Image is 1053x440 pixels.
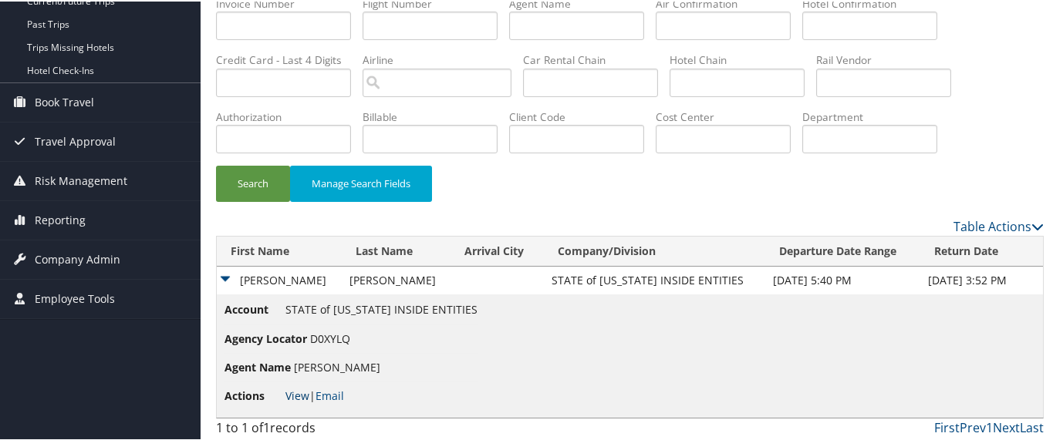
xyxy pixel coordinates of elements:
[285,387,309,401] a: View
[342,265,451,293] td: [PERSON_NAME]
[224,386,282,403] span: Actions
[363,108,509,123] label: Billable
[263,418,270,435] span: 1
[509,108,656,123] label: Client Code
[216,108,363,123] label: Authorization
[656,108,802,123] label: Cost Center
[217,265,342,293] td: [PERSON_NAME]
[224,300,282,317] span: Account
[35,239,120,277] span: Company Admin
[953,217,1044,233] a: Table Actions
[224,329,307,346] span: Agency Locator
[342,235,451,265] th: Last Name: activate to sort column ascending
[544,265,765,293] td: STATE of [US_STATE] INSIDE ENTITIES
[224,358,291,375] span: Agent Name
[765,235,920,265] th: Departure Date Range: activate to sort column descending
[216,51,363,66] label: Credit Card - Last 4 Digits
[670,51,816,66] label: Hotel Chain
[986,418,993,435] a: 1
[920,235,1043,265] th: Return Date: activate to sort column ascending
[993,418,1020,435] a: Next
[285,301,478,315] span: STATE of [US_STATE] INSIDE ENTITIES
[451,235,544,265] th: Arrival City: activate to sort column ascending
[363,51,523,66] label: Airline
[1020,418,1044,435] a: Last
[217,235,342,265] th: First Name: activate to sort column ascending
[290,164,432,200] button: Manage Search Fields
[35,82,94,120] span: Book Travel
[960,418,986,435] a: Prev
[285,387,344,401] span: |
[35,200,86,238] span: Reporting
[816,51,963,66] label: Rail Vendor
[523,51,670,66] label: Car Rental Chain
[920,265,1043,293] td: [DATE] 3:52 PM
[35,278,115,317] span: Employee Tools
[294,358,380,373] span: [PERSON_NAME]
[35,160,127,199] span: Risk Management
[310,330,350,344] span: D0XYLQ
[316,387,344,401] a: Email
[765,265,920,293] td: [DATE] 5:40 PM
[35,121,116,160] span: Travel Approval
[216,164,290,200] button: Search
[544,235,765,265] th: Company/Division
[934,418,960,435] a: First
[802,108,949,123] label: Department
